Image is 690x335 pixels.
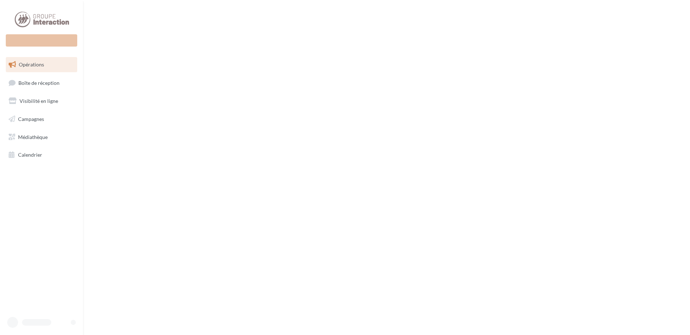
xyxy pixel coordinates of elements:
[4,130,79,145] a: Médiathèque
[18,116,44,122] span: Campagnes
[4,112,79,127] a: Campagnes
[18,134,48,140] span: Médiathèque
[4,57,79,72] a: Opérations
[4,93,79,109] a: Visibilité en ligne
[4,75,79,91] a: Boîte de réception
[18,152,42,158] span: Calendrier
[4,147,79,162] a: Calendrier
[19,98,58,104] span: Visibilité en ligne
[19,61,44,68] span: Opérations
[18,79,60,86] span: Boîte de réception
[6,34,77,47] div: Nouvelle campagne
